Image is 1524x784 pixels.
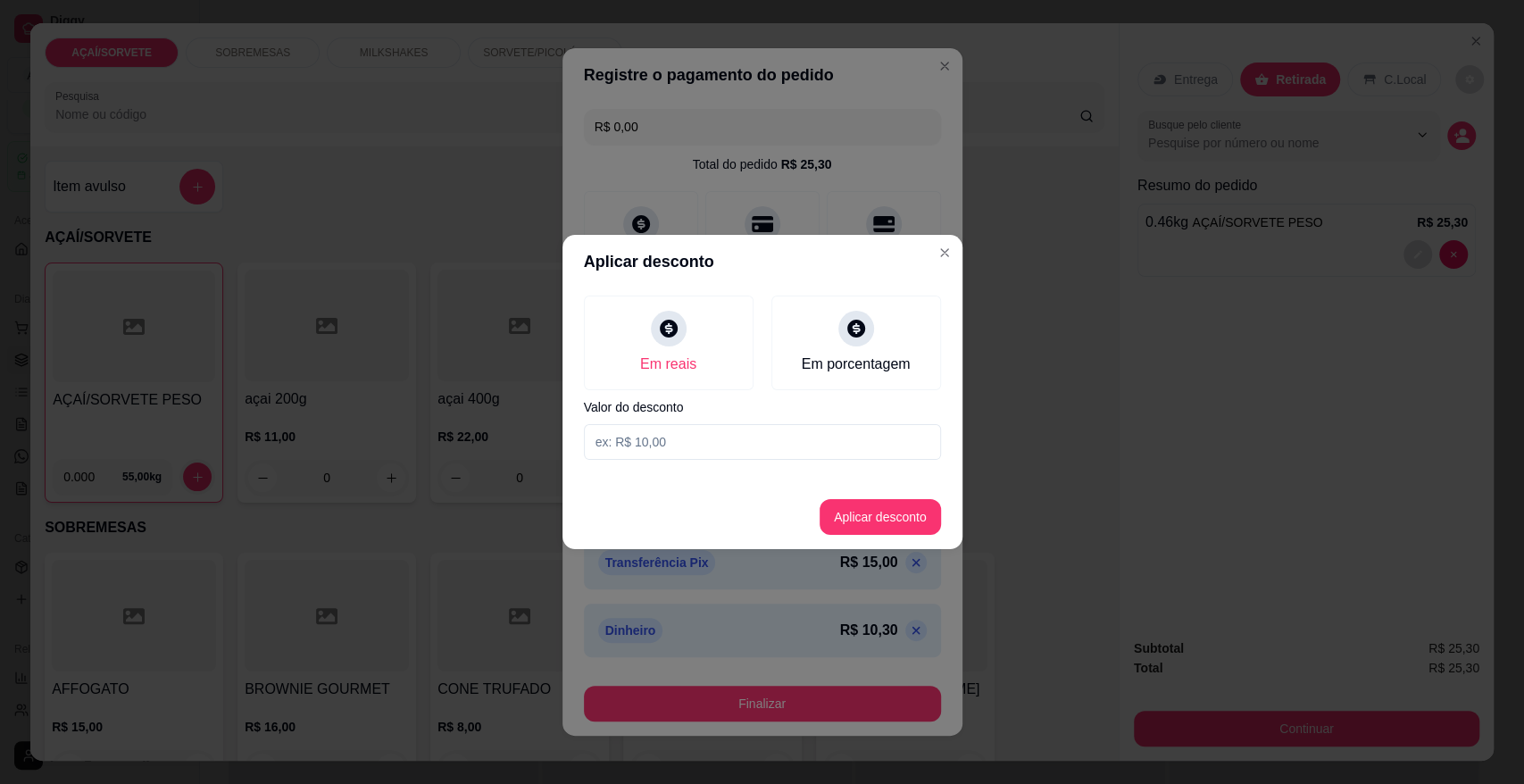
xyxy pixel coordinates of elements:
[584,401,941,413] label: Valor do desconto
[820,499,941,535] button: Aplicar desconto
[584,424,941,460] input: Valor do desconto
[562,235,962,288] header: Aplicar desconto
[802,354,911,375] div: Em porcentagem
[640,354,696,375] div: Em reais
[930,238,959,267] button: Close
